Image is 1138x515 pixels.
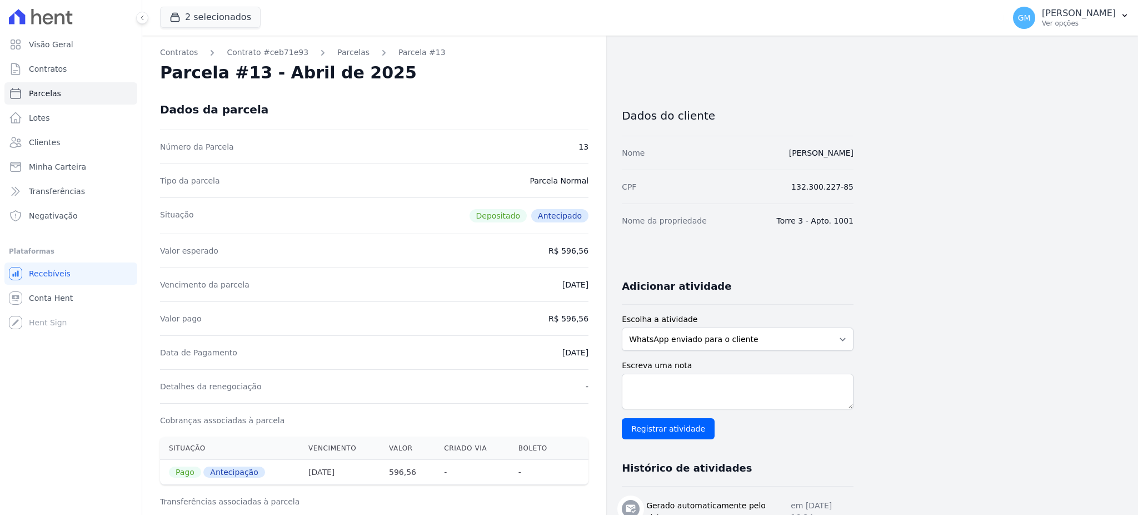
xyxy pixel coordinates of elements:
dd: Torre 3 - Apto. 1001 [777,215,853,226]
th: Valor [380,437,435,460]
dt: Valor esperado [160,245,218,256]
span: Minha Carteira [29,161,86,172]
th: - [510,460,567,485]
th: - [435,460,509,485]
dt: Vencimento da parcela [160,279,249,290]
a: Negativação [4,205,137,227]
dt: Número da Parcela [160,141,234,152]
th: Vencimento [300,437,380,460]
span: Visão Geral [29,39,73,50]
dt: Detalhes da renegociação [160,381,262,392]
a: Contrato #ceb71e93 [227,47,308,58]
a: Visão Geral [4,33,137,56]
th: Boleto [510,437,567,460]
dd: [DATE] [562,279,588,290]
dt: CPF [622,181,636,192]
dd: Parcela Normal [530,175,588,186]
span: Recebíveis [29,268,71,279]
nav: Breadcrumb [160,47,588,58]
label: Escreva uma nota [622,360,853,372]
div: Dados da parcela [160,103,268,116]
span: Parcelas [29,88,61,99]
dt: Valor pago [160,313,202,324]
a: Conta Hent [4,287,137,309]
span: Negativação [29,210,78,221]
span: Pago [169,467,201,478]
dt: Tipo da parcela [160,175,220,186]
a: Parcelas [4,82,137,105]
span: Contratos [29,63,67,75]
a: Contratos [4,58,137,80]
input: Registrar atividade [622,418,715,439]
dt: Situação [160,209,194,222]
a: Transferências [4,180,137,202]
span: Antecipado [531,209,588,222]
dd: R$ 596,56 [548,313,588,324]
span: Conta Hent [29,293,73,304]
dd: - [586,381,588,392]
a: Contratos [160,47,198,58]
a: [PERSON_NAME] [789,148,853,157]
a: Minha Carteira [4,156,137,178]
a: Parcela #13 [398,47,446,58]
h2: Parcela #13 - Abril de 2025 [160,63,417,83]
th: Criado via [435,437,509,460]
a: Lotes [4,107,137,129]
dt: Nome da propriedade [622,215,707,226]
a: Parcelas [337,47,370,58]
dd: R$ 596,56 [548,245,588,256]
th: [DATE] [300,460,380,485]
span: GM [1018,14,1031,22]
button: 2 selecionados [160,7,261,28]
dd: 132.300.227-85 [791,181,853,192]
p: [PERSON_NAME] [1042,8,1116,19]
dd: 13 [578,141,588,152]
th: 596,56 [380,460,435,485]
h3: Dados do cliente [622,109,853,122]
dt: Data de Pagamento [160,347,237,358]
div: Plataformas [9,245,133,258]
h3: Adicionar atividade [622,280,731,293]
span: Depositado [470,209,527,222]
h3: Transferências associadas à parcela [160,496,588,507]
button: GM [PERSON_NAME] Ver opções [1004,2,1138,33]
a: Clientes [4,131,137,153]
a: Recebíveis [4,263,137,285]
span: Transferências [29,186,85,197]
p: Ver opções [1042,19,1116,28]
span: Lotes [29,112,50,123]
dd: [DATE] [562,347,588,358]
dt: Cobranças associadas à parcela [160,415,284,426]
span: Antecipação [203,467,264,478]
h3: Histórico de atividades [622,462,752,475]
dt: Nome [622,147,645,159]
span: Clientes [29,137,60,148]
th: Situação [160,437,300,460]
label: Escolha a atividade [622,314,853,325]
